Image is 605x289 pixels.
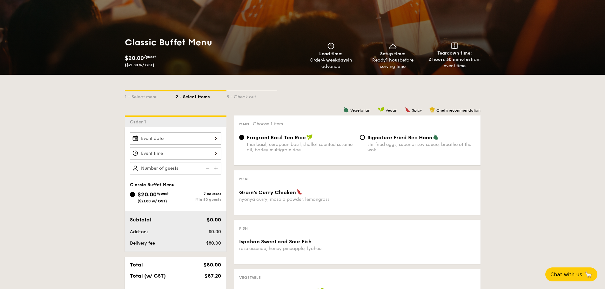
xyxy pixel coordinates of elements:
h1: Classic Buffet Menu [125,37,300,48]
span: ($21.80 w/ GST) [125,63,154,67]
span: Lead time: [319,51,343,56]
span: Chef's recommendation [436,108,481,113]
span: $20.00 [138,191,157,198]
input: Fragrant Basil Tea Ricethai basil, european basil, shallot scented sesame oil, barley multigrain ... [239,135,244,140]
img: icon-spicy.37a8142b.svg [405,107,411,113]
span: Setup time: [380,51,406,56]
div: from event time [426,56,483,69]
img: icon-vegan.f8ff3823.svg [306,134,313,140]
span: Teardown time: [437,50,472,56]
span: Grain's Curry Chicken [239,189,296,195]
strong: 2 hours 30 minutes [428,57,471,62]
div: rose essence, honey pineapple, lychee [239,246,355,251]
span: Vegan [386,108,397,113]
span: Fragrant Basil Tea Rice [247,135,306,141]
span: ($21.80 w/ GST) [138,199,167,203]
div: 3 - Check out [226,91,277,100]
span: $0.00 [209,229,221,234]
span: $87.20 [205,273,221,279]
span: Classic Buffet Menu [130,182,175,187]
span: Total [130,262,143,268]
span: $0.00 [207,217,221,223]
button: Chat with us🦙 [545,267,597,281]
span: Spicy [412,108,422,113]
div: nyonya curry, masala powder, lemongrass [239,197,355,202]
span: Delivery fee [130,240,155,246]
div: Min 50 guests [176,197,221,202]
input: Event time [130,147,221,160]
img: icon-teardown.65201eee.svg [451,43,458,49]
input: Signature Fried Bee Hoonstir fried eggs, superior soy sauce, breathe of the wok [360,135,365,140]
img: icon-vegan.f8ff3823.svg [378,107,384,113]
span: $20.00 [125,55,144,62]
span: Add-ons [130,229,148,234]
span: Ispahan Sweet and Sour Fish [239,239,312,245]
span: Fish [239,226,248,231]
span: $80.00 [204,262,221,268]
img: icon-clock.2db775ea.svg [326,43,336,49]
img: icon-add.58712e84.svg [212,162,221,174]
span: Meat [239,177,249,181]
img: icon-dish.430c3a2e.svg [388,43,398,49]
div: stir fried eggs, superior soy sauce, breathe of the wok [367,142,475,153]
img: icon-reduce.1d2dbef1.svg [202,162,212,174]
span: /guest [157,191,169,196]
span: Signature Fried Bee Hoon [367,135,432,141]
img: icon-vegetarian.fe4039eb.svg [433,134,439,140]
span: Chat with us [550,272,582,278]
div: Order in advance [303,57,360,70]
span: /guest [144,55,156,59]
img: icon-spicy.37a8142b.svg [297,189,302,195]
input: $20.00/guest($21.80 w/ GST)7 coursesMin 50 guests [130,192,135,197]
div: thai basil, european basil, shallot scented sesame oil, barley multigrain rice [247,142,355,153]
span: Vegetable [239,275,261,280]
strong: 1 hour [386,57,400,63]
span: $80.00 [206,240,221,246]
img: icon-vegetarian.fe4039eb.svg [343,107,349,113]
span: Vegetarian [350,108,370,113]
div: 2 - Select items [176,91,226,100]
strong: 4 weekdays [322,57,348,63]
input: Event date [130,132,221,145]
span: Order 1 [130,119,149,125]
span: 🦙 [585,271,592,278]
input: Number of guests [130,162,221,174]
span: Choose 1 item [253,121,283,127]
span: Main [239,122,249,126]
span: Subtotal [130,217,151,223]
div: 7 courses [176,192,221,196]
span: Total (w/ GST) [130,273,166,279]
div: 1 - Select menu [125,91,176,100]
div: Ready before serving time [364,57,421,70]
img: icon-chef-hat.a58ddaea.svg [429,107,435,113]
